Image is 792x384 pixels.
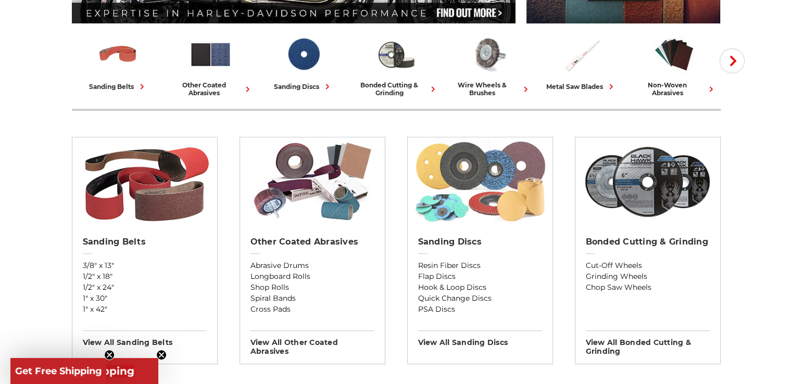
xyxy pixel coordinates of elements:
a: sanding discs [261,33,346,92]
div: Get Free ShippingClose teaser [10,358,106,384]
span: Get Free Shipping [15,365,102,377]
div: wire wheels & brushes [447,81,531,97]
a: Chop Saw Wheels [586,282,710,293]
a: 1/2" x 18" [83,271,207,282]
a: Cross Pads [250,304,374,315]
button: Close teaser [104,350,115,360]
img: Sanding Belts [96,33,140,76]
a: 1/2" x 24" [83,282,207,293]
a: bonded cutting & grinding [354,33,438,97]
img: Non-woven Abrasives [652,33,696,76]
button: Next [720,48,745,73]
a: PSA Discs [418,304,542,315]
div: other coated abrasives [169,81,253,97]
div: non-woven abrasives [632,81,716,97]
h3: View All sanding discs [418,330,542,347]
h3: View All other coated abrasives [250,330,374,356]
h3: View All sanding belts [83,330,207,347]
a: Resin Fiber Discs [418,260,542,271]
a: Shop Rolls [250,282,374,293]
h2: Sanding Belts [83,237,207,247]
div: bonded cutting & grinding [354,81,438,97]
a: Quick Change Discs [418,293,542,304]
a: Spiral Bands [250,293,374,304]
a: Longboard Rolls [250,271,374,282]
img: Metal Saw Blades [560,33,603,76]
a: metal saw blades [539,33,624,92]
img: Bonded Cutting & Grinding [580,137,715,226]
div: Get Free ShippingClose teaser [10,358,158,384]
a: Cut-Off Wheels [586,260,710,271]
a: other coated abrasives [169,33,253,97]
a: Grinding Wheels [586,271,710,282]
a: Hook & Loop Discs [418,282,542,293]
a: sanding belts [76,33,160,92]
div: sanding belts [89,81,147,92]
div: metal saw blades [546,81,617,92]
img: Sanding Belts [77,137,212,226]
h3: View All bonded cutting & grinding [586,330,710,356]
a: non-woven abrasives [632,33,716,97]
img: Wire Wheels & Brushes [467,33,510,76]
h2: Other Coated Abrasives [250,237,374,247]
h2: Bonded Cutting & Grinding [586,237,710,247]
div: sanding discs [274,81,333,92]
img: Sanding Discs [412,137,547,226]
img: Sanding Discs [282,33,325,76]
img: Other Coated Abrasives [189,33,232,76]
a: Flap Discs [418,271,542,282]
a: wire wheels & brushes [447,33,531,97]
a: Abrasive Drums [250,260,374,271]
button: Close teaser [156,350,167,360]
img: Other Coated Abrasives [245,137,380,226]
a: 1" x 42" [83,304,207,315]
img: Bonded Cutting & Grinding [374,33,418,76]
a: 1" x 30" [83,293,207,304]
a: 3/8" x 13" [83,260,207,271]
h2: Sanding Discs [418,237,542,247]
